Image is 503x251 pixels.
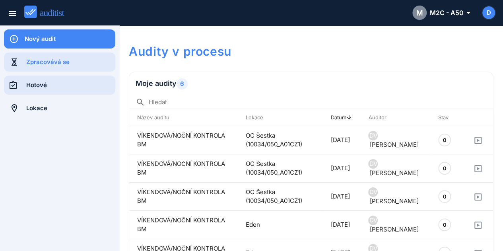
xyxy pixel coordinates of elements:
[26,104,115,113] div: Lokace
[4,76,115,95] a: Hotové
[369,141,418,148] span: [PERSON_NAME]
[443,190,447,203] div: 0
[463,109,493,126] th: : Not sorted.
[369,131,377,140] span: DV
[430,109,463,126] th: Stav: Not sorted. Activate to sort ascending.
[443,162,447,175] div: 0
[4,99,115,118] a: Lokace
[129,126,238,154] td: VÍKENDOVÁ/NOČNÍ KONTROLA BM
[369,188,377,197] span: DV
[443,218,447,231] div: 0
[369,216,377,225] span: DV
[8,9,17,18] i: menu
[136,78,487,90] h3: Moje audity
[464,8,470,18] i: arrow_drop_down_outlined
[369,160,377,168] span: DV
[322,154,360,183] td: [DATE]
[406,3,476,22] button: MM2C - A50
[482,6,496,20] button: D
[369,226,418,233] span: [PERSON_NAME]
[129,183,238,211] td: VÍKENDOVÁ/NOČNÍ KONTROLA BM
[443,134,447,146] div: 0
[26,58,115,66] div: Zpracovává se
[4,53,115,72] a: Zpracovává se
[487,8,491,18] span: D
[322,183,360,211] td: [DATE]
[346,114,352,121] i: arrow_upward
[416,8,423,18] span: M
[369,197,418,205] span: [PERSON_NAME]
[129,43,493,60] h1: Audity v procesu
[238,211,322,239] td: Eden
[25,35,115,43] div: Nový audit
[322,126,360,154] td: [DATE]
[129,211,238,239] td: VÍKENDOVÁ/NOČNÍ KONTROLA BM
[369,169,418,177] span: [PERSON_NAME]
[322,109,360,126] th: Datum: Sorted descending. Activate to remove sorting.
[24,6,72,19] img: auditist_logo_new.svg
[238,183,322,211] td: OC Šestka (10034/050_A01CZ1)
[129,154,238,183] td: VÍKENDOVÁ/NOČNÍ KONTROLA BM
[360,109,430,126] th: Auditor: Not sorted. Activate to sort ascending.
[412,6,470,20] div: M2C - A50
[149,96,487,109] input: Hledat
[322,211,360,239] td: [DATE]
[136,97,145,107] i: search
[129,109,238,126] th: Název auditu: Not sorted. Activate to sort ascending.
[238,154,322,183] td: OC Šestka (10034/050_A01CZ1)
[177,78,188,90] span: 6
[238,126,322,154] td: OC Šestka (10034/050_A01CZ1)
[26,81,115,90] div: Hotové
[238,109,322,126] th: Lokace: Not sorted. Activate to sort ascending.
